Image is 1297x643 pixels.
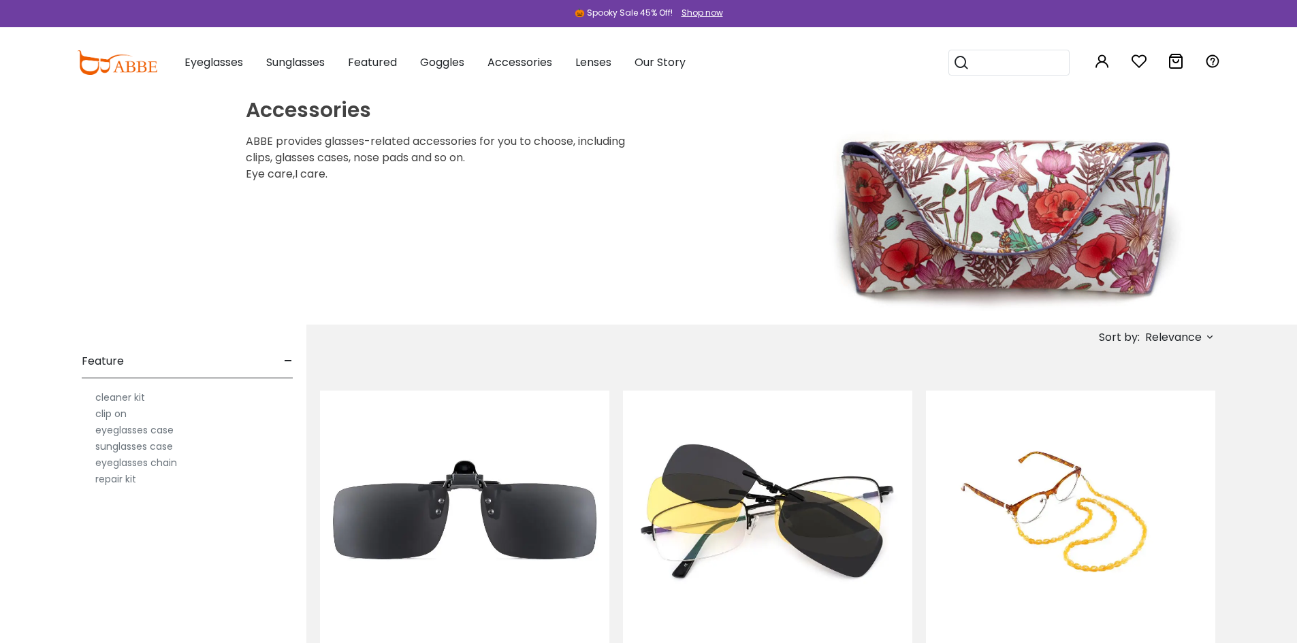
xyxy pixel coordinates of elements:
[623,391,912,631] img: Black Luke Clip-On - Metal ,Adjust Nose Pads
[95,422,174,438] label: eyeglasses case
[682,7,723,19] div: Shop now
[1145,325,1202,350] span: Relevance
[1099,329,1140,345] span: Sort by:
[575,7,673,19] div: 🎃 Spooky Sale 45% Off!
[208,98,1297,325] img: accessories
[284,345,293,378] span: -
[95,471,136,487] label: repair kit
[185,54,243,70] span: Eyeglasses
[95,389,145,406] label: cleaner kit
[82,345,124,378] span: Feature
[348,54,397,70] span: Featured
[95,455,177,471] label: eyeglasses chain
[487,54,552,70] span: Accessories
[635,54,686,70] span: Our Story
[95,438,173,455] label: sunglasses case
[675,7,723,18] a: Shop now
[95,406,127,422] label: clip on
[926,391,1215,631] img: Orange Mit - Eyeglasses Chain - ,glasses chain
[266,54,325,70] span: Sunglasses
[246,133,638,182] p: ABBE provides glasses-related accessories for you to choose, including clips, glasses cases, nose...
[77,50,157,75] img: abbeglasses.com
[420,54,464,70] span: Goggles
[575,54,611,70] span: Lenses
[246,98,638,122] h1: Accessories
[320,391,609,631] img: Gray Sebent - Clip On -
